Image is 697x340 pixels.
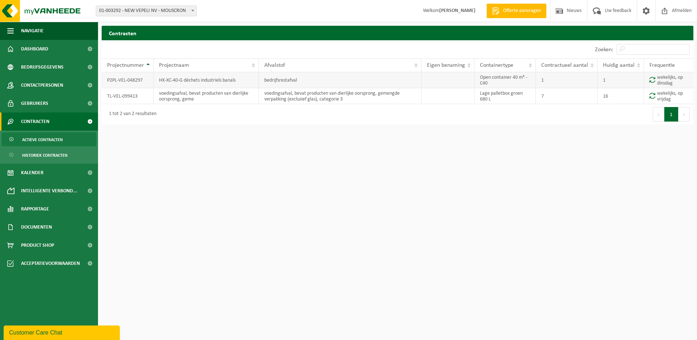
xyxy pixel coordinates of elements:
[4,324,121,340] iframe: chat widget
[102,26,693,40] h2: Contracten
[2,132,96,146] a: Actieve contracten
[644,88,693,104] td: wekelijks, op vrijdag
[474,72,536,88] td: Open container 40 m³ - C40
[474,88,536,104] td: Lage palletbox groen 680 L
[21,22,44,40] span: Navigatie
[102,88,154,104] td: TL-VEL-099413
[21,76,63,94] span: Contactpersonen
[107,62,144,68] span: Projectnummer
[21,200,49,218] span: Rapportage
[22,148,68,162] span: Historiek contracten
[536,72,598,88] td: 1
[439,8,476,13] strong: [PERSON_NAME]
[541,62,588,68] span: Contractueel aantal
[427,62,465,68] span: Eigen benaming
[2,148,96,162] a: Historiek contracten
[603,62,635,68] span: Huidig aantal
[653,107,664,122] button: Previous
[480,62,513,68] span: Containertype
[21,40,48,58] span: Dashboard
[105,108,156,121] div: 1 tot 2 van 2 resultaten
[598,88,644,104] td: 16
[259,88,421,104] td: voedingsafval, bevat producten van dierlijke oorsprong, gemengde verpakking (exclusief glas), cat...
[649,62,675,68] span: Frequentie
[154,88,259,104] td: voedingsafval, bevat producten van dierlijke oorsprong, geme
[21,236,54,254] span: Product Shop
[21,112,49,131] span: Contracten
[501,7,543,15] span: Offerte aanvragen
[21,58,64,76] span: Bedrijfsgegevens
[96,5,197,16] span: 01-003292 - NEW VEPELI NV - MOUSCRON
[154,72,259,88] td: HK-XC-40-G déchets industriels banals
[259,72,421,88] td: bedrijfsrestafval
[159,62,189,68] span: Projectnaam
[595,47,613,53] label: Zoeken:
[678,107,690,122] button: Next
[21,164,44,182] span: Kalender
[21,254,80,273] span: Acceptatievoorwaarden
[21,182,77,200] span: Intelligente verbond...
[644,72,693,88] td: wekelijks, op dinsdag
[264,62,285,68] span: Afvalstof
[22,133,63,147] span: Actieve contracten
[21,218,52,236] span: Documenten
[486,4,546,18] a: Offerte aanvragen
[664,107,678,122] button: 1
[96,6,196,16] span: 01-003292 - NEW VEPELI NV - MOUSCRON
[21,94,48,112] span: Gebruikers
[536,88,598,104] td: 7
[598,72,644,88] td: 1
[102,72,154,88] td: P2PL-VEL-048297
